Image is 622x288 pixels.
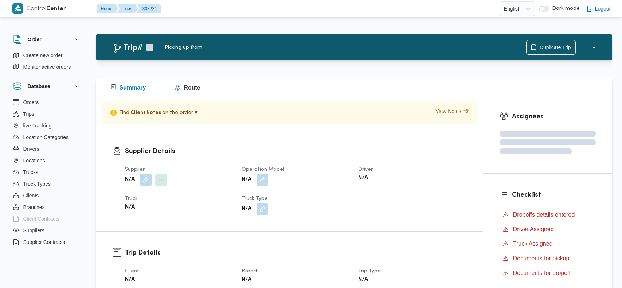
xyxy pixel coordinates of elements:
button: Duplicate Trip [526,40,576,55]
h3: Database [28,82,50,91]
b: N/A [242,276,251,284]
button: Create new order [10,50,85,61]
span: Operation Model [242,167,284,172]
b: N/A [242,175,251,184]
button: Orders [10,96,85,108]
span: Route [175,84,200,91]
button: Driver Assigned [500,224,596,235]
span: Branches [23,203,45,212]
button: Location Categories [10,131,85,143]
h3: Trip Details [125,248,466,258]
button: Documents for dropoff [500,267,596,279]
div: Order [7,50,87,76]
span: Documents for dropoff [513,270,571,276]
span: Supplier [125,167,145,172]
h3: Checklist [512,190,596,200]
span: Branch [242,269,259,273]
span: Trip Type [358,269,381,273]
span: Truck [125,196,138,201]
h3: Supplier Details [125,146,466,156]
button: View Notes [435,107,471,115]
span: Location Categories [23,133,69,142]
span: Documents for dropoff [513,269,571,277]
span: Locations [23,156,45,165]
h3: Order [28,35,42,44]
p: Find on the order [108,107,199,118]
button: Suppliers [10,225,85,236]
h2: Trip# [113,43,143,53]
button: Home [97,4,118,13]
span: Drivers [23,145,39,153]
span: Documents for pickup [513,255,570,261]
b: Center [46,6,66,12]
span: Client Notes [130,110,161,116]
b: N/A [125,175,135,184]
button: Dropoffs details entered [500,209,596,221]
b: N/A [125,203,135,212]
span: Clients [23,191,39,200]
button: Truck Assigned [500,238,596,250]
span: Trips [23,110,35,118]
button: Documents for pickup [500,253,596,264]
b: N/A [358,276,368,284]
div: Picking up from [165,44,526,51]
span: Dropoffs details entered [513,212,575,218]
button: Actions [584,40,599,55]
span: Truck Type [242,196,268,201]
button: live Tracking [10,120,85,131]
button: Trucks [10,166,85,178]
button: Monitor active orders [10,61,85,73]
span: Logout [595,4,611,13]
button: Clients [10,190,85,201]
span: Client [125,269,139,273]
span: Client Contracts [23,214,60,223]
span: Create new order [23,51,63,60]
b: N/A [242,205,251,213]
button: Logout [583,1,614,16]
button: Trips [10,108,85,120]
span: live Tracking [23,121,52,130]
button: 338221 [137,4,161,13]
button: Database [13,82,82,91]
b: N/A [358,174,368,183]
button: Trips [117,4,138,13]
span: Supplier Contracts [23,238,65,246]
button: Client Contracts [10,213,85,225]
button: Order [13,35,82,44]
span: Dropoffs details entered [513,210,575,219]
span: Driver Assigned [513,225,554,234]
span: Monitor active orders [23,63,71,71]
button: Devices [10,248,85,260]
span: Devices [23,249,42,258]
img: X8yXhbKr1z7QwAAAABJRU5ErkJggg== [12,3,23,14]
span: Dark mode [549,6,580,12]
button: Drivers [10,143,85,155]
button: Branches [10,201,85,213]
button: Supplier Contracts [10,236,85,248]
span: Driver Assigned [513,226,554,232]
span: # [194,110,198,116]
span: Documents for pickup [513,254,570,263]
span: Driver [358,167,373,172]
span: Orders [23,98,39,107]
span: Truck Assigned [513,241,553,247]
button: Locations [10,155,85,166]
b: N/A [125,276,135,284]
span: Truck Assigned [513,240,553,248]
div: Database [7,96,87,254]
span: Trucks [23,168,38,177]
span: Truck Types [23,179,51,188]
span: Suppliers [23,226,44,235]
h3: Assignees [512,112,596,122]
button: Truck Types [10,178,85,190]
span: Duplicate Trip [540,43,571,52]
span: Summary [111,84,146,91]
